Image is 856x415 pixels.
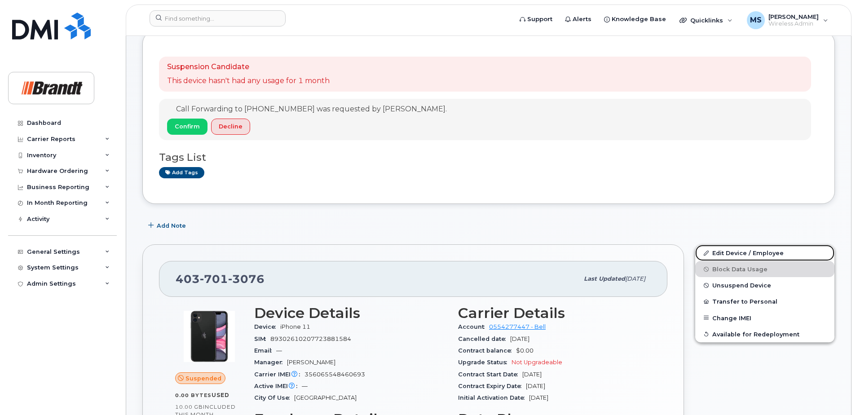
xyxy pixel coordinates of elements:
[741,11,834,29] div: Megan Scheel
[458,383,526,389] span: Contract Expiry Date
[510,336,529,342] span: [DATE]
[695,277,834,293] button: Unsuspend Device
[598,10,672,28] a: Knowledge Base
[712,282,771,289] span: Unsuspend Device
[526,383,545,389] span: [DATE]
[458,394,529,401] span: Initial Activation Date
[529,394,548,401] span: [DATE]
[695,310,834,326] button: Change IMEI
[185,374,221,383] span: Suspended
[270,336,351,342] span: 89302610207723881584
[625,275,645,282] span: [DATE]
[489,323,546,330] a: 0554277447 - Bell
[254,347,276,354] span: Email
[690,17,723,24] span: Quicklinks
[142,217,194,234] button: Add Note
[254,323,280,330] span: Device
[287,359,335,366] span: [PERSON_NAME]
[167,62,330,72] p: Suspension Candidate
[254,394,294,401] span: City Of Use
[176,105,447,113] span: Call Forwarding to [PHONE_NUMBER] was requested by [PERSON_NAME].
[175,122,200,131] span: Confirm
[254,359,287,366] span: Manager
[157,221,186,230] span: Add Note
[458,347,516,354] span: Contract balance
[712,331,799,337] span: Available for Redeployment
[695,293,834,309] button: Transfer to Personal
[584,275,625,282] span: Last updated
[167,76,330,86] p: This device hasn't had any usage for 1 month
[254,383,302,389] span: Active IMEI
[254,305,447,321] h3: Device Details
[200,272,228,286] span: 701
[211,119,250,135] button: Decline
[219,122,243,131] span: Decline
[254,371,304,378] span: Carrier IMEI
[304,371,365,378] span: 356065548460693
[512,359,562,366] span: Not Upgradeable
[458,336,510,342] span: Cancelled date
[175,404,203,410] span: 10.00 GB
[612,15,666,24] span: Knowledge Base
[516,347,534,354] span: $0.00
[167,119,207,135] button: Confirm
[176,272,265,286] span: 403
[150,10,286,26] input: Find something...
[513,10,559,28] a: Support
[695,245,834,261] a: Edit Device / Employee
[768,20,819,27] span: Wireless Admin
[159,167,204,178] a: Add tags
[159,152,818,163] h3: Tags List
[695,261,834,277] button: Block Data Usage
[175,392,212,398] span: 0.00 Bytes
[254,336,270,342] span: SIM
[750,15,762,26] span: MS
[522,371,542,378] span: [DATE]
[695,326,834,342] button: Available for Redeployment
[182,309,236,363] img: iPhone_11.jpg
[294,394,357,401] span: [GEOGRAPHIC_DATA]
[527,15,552,24] span: Support
[458,371,522,378] span: Contract Start Date
[228,272,265,286] span: 3076
[280,323,310,330] span: iPhone 11
[212,392,229,398] span: used
[302,383,308,389] span: —
[458,323,489,330] span: Account
[458,359,512,366] span: Upgrade Status
[276,347,282,354] span: —
[768,13,819,20] span: [PERSON_NAME]
[573,15,591,24] span: Alerts
[673,11,739,29] div: Quicklinks
[458,305,651,321] h3: Carrier Details
[559,10,598,28] a: Alerts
